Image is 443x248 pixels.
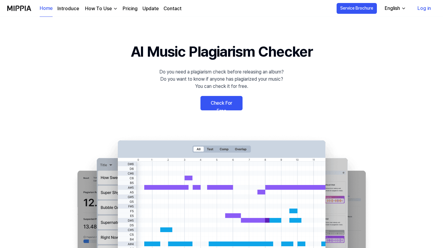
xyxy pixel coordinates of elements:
a: Pricing [123,5,138,12]
a: Home [40,0,53,17]
button: English [380,2,410,14]
a: Update [142,5,159,12]
div: How To Use [84,5,113,12]
button: How To Use [84,5,118,12]
div: English [383,5,401,12]
img: down [113,6,118,11]
a: Check For Free [200,96,243,110]
button: Service Brochure [337,3,377,14]
a: Contact [163,5,182,12]
div: Do you need a plagiarism check before releasing an album? Do you want to know if anyone has plagi... [159,68,284,90]
h1: AI Music Plagiarism Checker [131,41,313,62]
a: Introduce [57,5,79,12]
